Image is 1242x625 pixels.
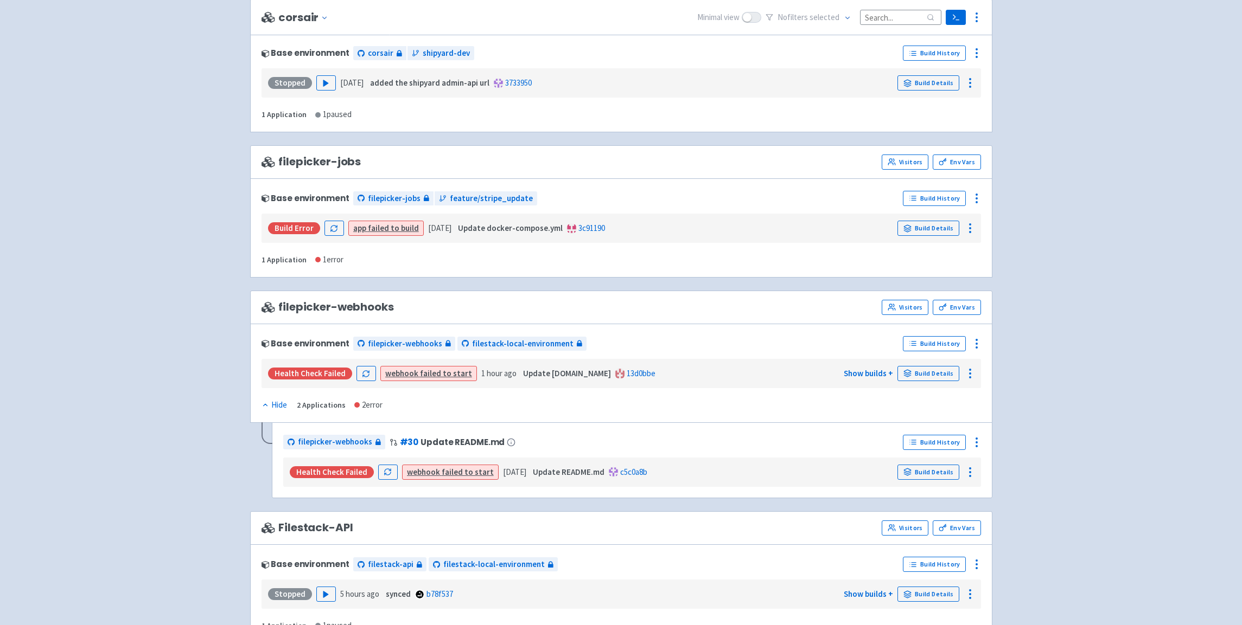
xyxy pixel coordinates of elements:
[933,154,980,170] a: Env Vars
[429,557,558,572] a: filestack-local-environment
[353,46,406,61] a: corsair
[505,78,532,88] a: 3733950
[578,223,605,233] a: 3c91190
[882,520,928,536] a: Visitors
[897,465,959,480] a: Build Details
[903,191,966,206] a: Build History
[385,368,472,378] a: webhook failed to start
[262,339,349,348] div: Base environment
[278,11,333,24] button: corsair
[450,192,533,205] span: feature/stripe_update
[368,47,393,60] span: corsair
[423,47,470,60] span: shipyard-dev
[316,587,336,602] button: Play
[262,301,394,313] span: filepicker-webhooks
[353,223,419,233] a: app failed to build
[268,222,320,234] div: Build Error
[353,223,366,233] strong: app
[897,366,959,381] a: Build Details
[472,338,574,350] span: filestack-local-environment
[407,467,440,477] strong: webhook
[860,10,941,24] input: Search...
[697,11,740,24] span: Minimal view
[340,78,364,88] time: [DATE]
[262,559,349,569] div: Base environment
[262,48,349,57] div: Base environment
[428,223,451,233] time: [DATE]
[627,368,655,378] a: 13d0bbe
[354,399,383,411] div: 2 error
[844,368,893,378] a: Show builds +
[457,337,587,351] a: filestack-local-environment
[298,436,372,448] span: filepicker-webhooks
[385,368,418,378] strong: webhook
[882,154,928,170] a: Visitors
[262,194,349,203] div: Base environment
[435,191,537,206] a: feature/stripe_update
[421,437,505,447] span: Update README.md
[370,78,489,88] strong: added the shipyard admin-api url
[262,399,288,411] button: Hide
[897,75,959,91] a: Build Details
[368,338,442,350] span: filepicker-webhooks
[458,223,563,233] strong: Update docker-compose.yml
[443,558,545,571] span: filestack-local-environment
[268,368,352,379] div: Health check failed
[268,77,312,89] div: Stopped
[407,467,494,477] a: webhook failed to start
[283,435,385,449] a: filepicker-webhooks
[262,254,307,266] div: 1 Application
[810,12,839,22] span: selected
[620,467,647,477] a: c5c0a8b
[400,436,419,448] a: #30
[268,588,312,600] div: Stopped
[903,336,966,351] a: Build History
[386,589,411,599] strong: synced
[315,108,352,121] div: 1 paused
[368,558,413,571] span: filestack-api
[844,589,893,599] a: Show builds +
[316,75,336,91] button: Play
[353,337,455,351] a: filepicker-webhooks
[882,300,928,315] a: Visitors
[903,557,966,572] a: Build History
[903,435,966,450] a: Build History
[481,368,517,378] time: 1 hour ago
[262,108,307,121] div: 1 Application
[340,589,379,599] time: 5 hours ago
[933,300,980,315] a: Env Vars
[503,467,526,477] time: [DATE]
[262,156,361,168] span: filepicker-jobs
[353,557,426,572] a: filestack-api
[315,254,343,266] div: 1 error
[903,46,966,61] a: Build History
[523,368,611,378] strong: Update [DOMAIN_NAME]
[407,46,474,61] a: shipyard-dev
[897,587,959,602] a: Build Details
[533,467,604,477] strong: Update README.md
[290,466,374,478] div: Health check failed
[946,10,966,25] a: Terminal
[368,192,421,205] span: filepicker-jobs
[933,520,980,536] a: Env Vars
[262,521,353,534] span: Filestack-API
[778,11,839,24] span: No filter s
[426,589,453,599] a: b78f537
[297,399,346,411] div: 2 Applications
[353,191,434,206] a: filepicker-jobs
[262,399,287,411] div: Hide
[897,221,959,236] a: Build Details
